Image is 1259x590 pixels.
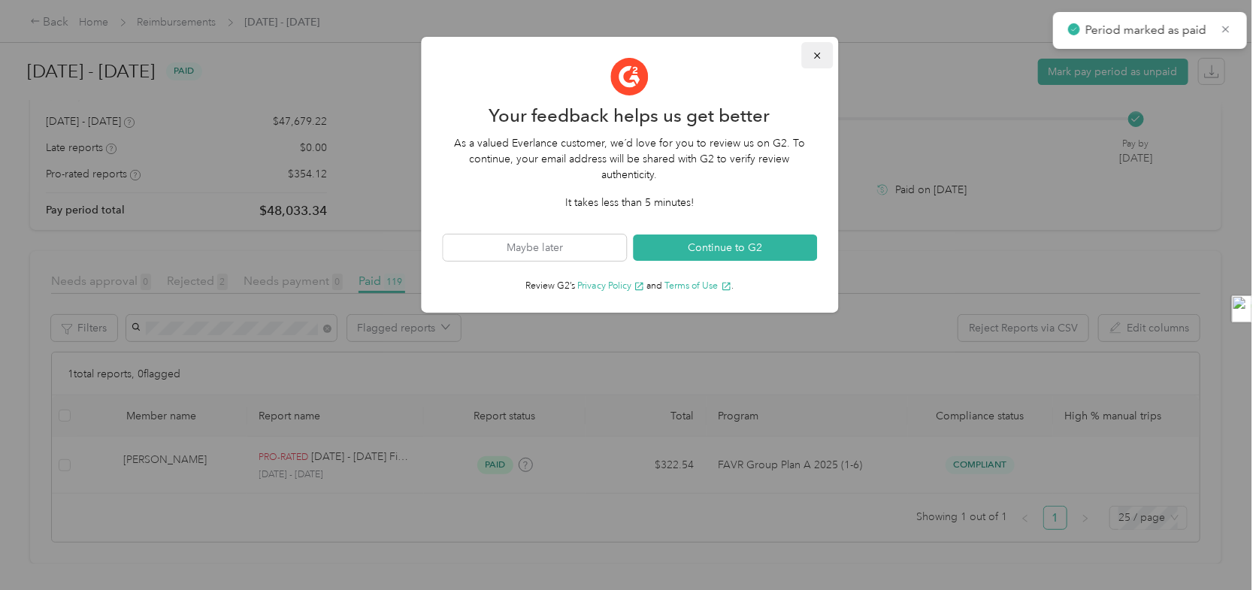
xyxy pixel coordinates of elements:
[1085,21,1210,40] p: Period marked as paid
[443,234,627,261] button: Maybe later
[565,195,694,210] p: It takes less than 5 minutes!
[489,107,770,123] h2: Your feedback helps us get better
[442,135,817,183] p: As a valued Everlance customer, we´d love for you to review us on G2. To continue, your email add...
[577,279,645,292] button: Privacy Policy
[634,234,818,261] button: Continue to G2
[442,279,817,293] p: Review G2’s and .
[1175,506,1259,590] iframe: Everlance-gr Chat Button Frame
[1232,295,1259,322] img: toggle-logo.svg
[665,279,732,292] button: Terms of Use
